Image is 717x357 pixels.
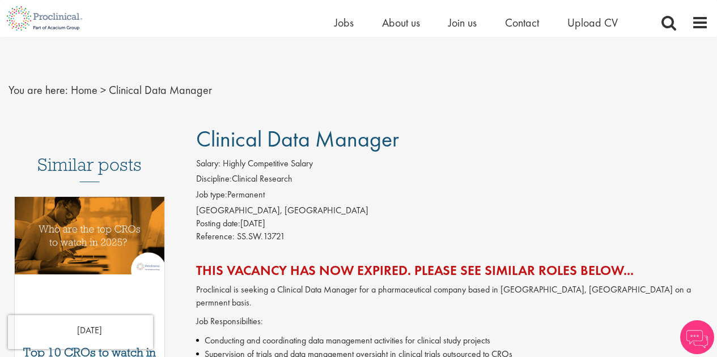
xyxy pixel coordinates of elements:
[109,83,212,97] span: Clinical Data Manager
[196,173,708,188] li: Clinical Research
[71,83,97,97] a: breadcrumb link
[196,263,708,278] h2: This vacancy has now expired. Please see similar roles below...
[9,83,68,97] span: You are here:
[196,204,708,217] div: [GEOGRAPHIC_DATA], [GEOGRAPHIC_DATA]
[505,15,539,30] a: Contact
[382,15,420,30] a: About us
[223,157,313,169] span: Highly Competitive Salary
[196,315,708,328] p: Job Responsibilties:
[37,155,142,182] h3: Similar posts
[196,188,227,201] label: Job type:
[15,197,164,274] img: Top 10 CROs 2025 | Proclinical
[196,124,399,153] span: Clinical Data Manager
[8,315,153,349] iframe: reCAPTCHA
[196,283,708,309] p: Proclinical is seeking a Clinical Data Manager for a pharmaceutical company based in [GEOGRAPHIC_...
[196,188,708,204] li: Permanent
[15,197,164,297] a: Link to a post
[334,15,354,30] a: Jobs
[237,230,285,242] span: SS.SW.13721
[196,157,220,170] label: Salary:
[680,320,714,354] img: Chatbot
[448,15,477,30] a: Join us
[567,15,618,30] a: Upload CV
[196,173,232,186] label: Discipline:
[196,230,235,243] label: Reference:
[100,83,106,97] span: >
[196,217,708,230] div: [DATE]
[196,217,240,229] span: Posting date:
[196,334,708,347] li: Conducting and coordinating data management activities for clinical study projects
